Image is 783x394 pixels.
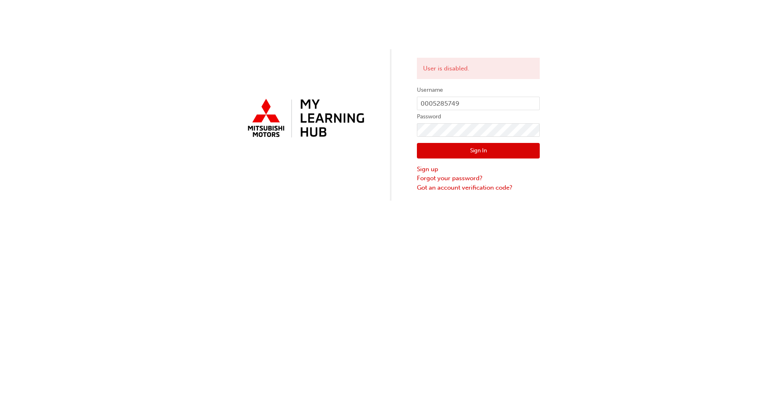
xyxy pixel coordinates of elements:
a: Got an account verification code? [417,183,540,192]
label: Username [417,85,540,95]
a: Forgot your password? [417,174,540,183]
img: mmal [243,95,366,142]
a: Sign up [417,165,540,174]
input: Username [417,97,540,111]
label: Password [417,112,540,122]
button: Sign In [417,143,540,159]
div: User is disabled. [417,58,540,79]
